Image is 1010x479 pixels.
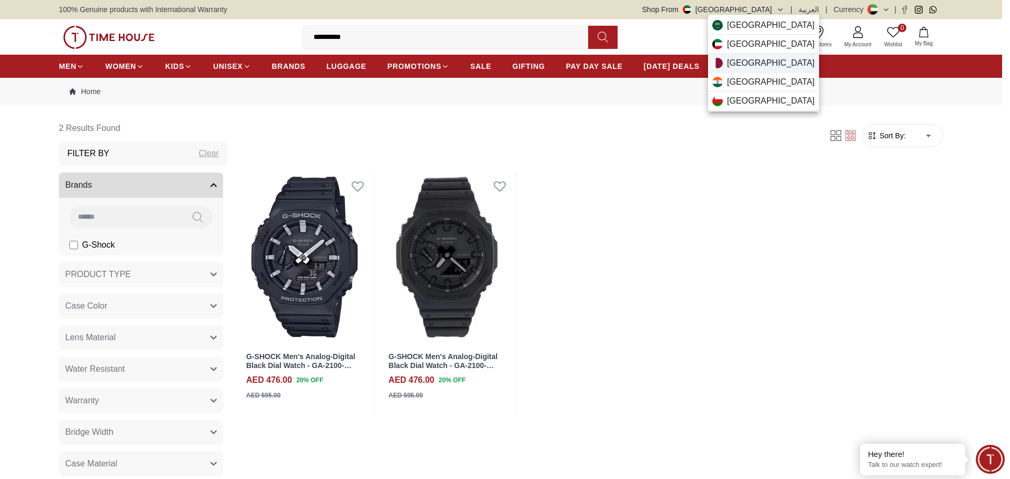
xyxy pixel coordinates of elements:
img: India [712,77,723,87]
span: [GEOGRAPHIC_DATA] [727,76,815,88]
img: Oman [712,96,723,106]
span: [GEOGRAPHIC_DATA] [727,57,815,69]
div: Hey there! [868,449,957,460]
p: Talk to our watch expert! [868,461,957,470]
div: Chat Widget [976,445,1005,474]
img: Kuwait [712,39,723,49]
img: Saudi Arabia [712,20,723,30]
span: [GEOGRAPHIC_DATA] [727,95,815,107]
img: Qatar [712,58,723,68]
span: [GEOGRAPHIC_DATA] [727,38,815,50]
span: [GEOGRAPHIC_DATA] [727,19,815,32]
